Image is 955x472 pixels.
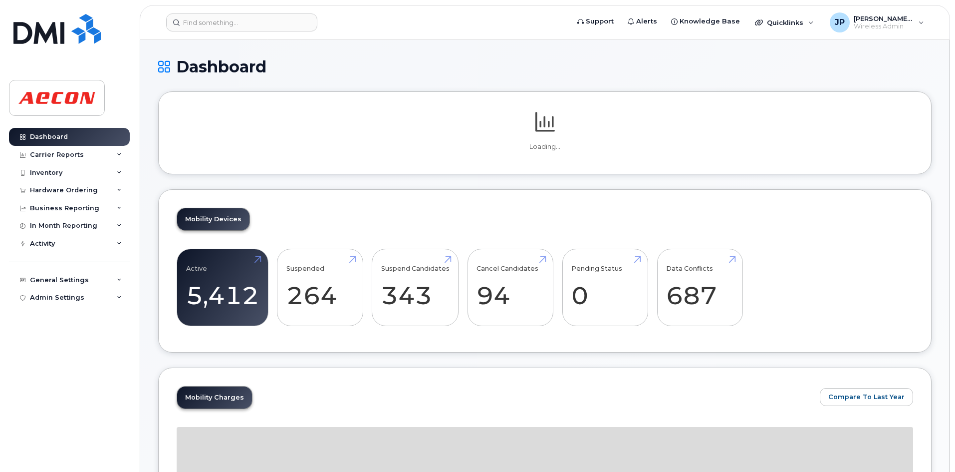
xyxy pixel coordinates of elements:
a: Data Conflicts 687 [666,255,733,321]
a: Active 5,412 [186,255,259,321]
a: Suspended 264 [286,255,354,321]
a: Pending Status 0 [571,255,639,321]
a: Cancel Candidates 94 [477,255,544,321]
h1: Dashboard [158,58,932,75]
a: Mobility Devices [177,208,249,230]
span: Compare To Last Year [828,392,905,402]
a: Suspend Candidates 343 [381,255,450,321]
p: Loading... [177,142,913,151]
a: Mobility Charges [177,387,252,409]
button: Compare To Last Year [820,388,913,406]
